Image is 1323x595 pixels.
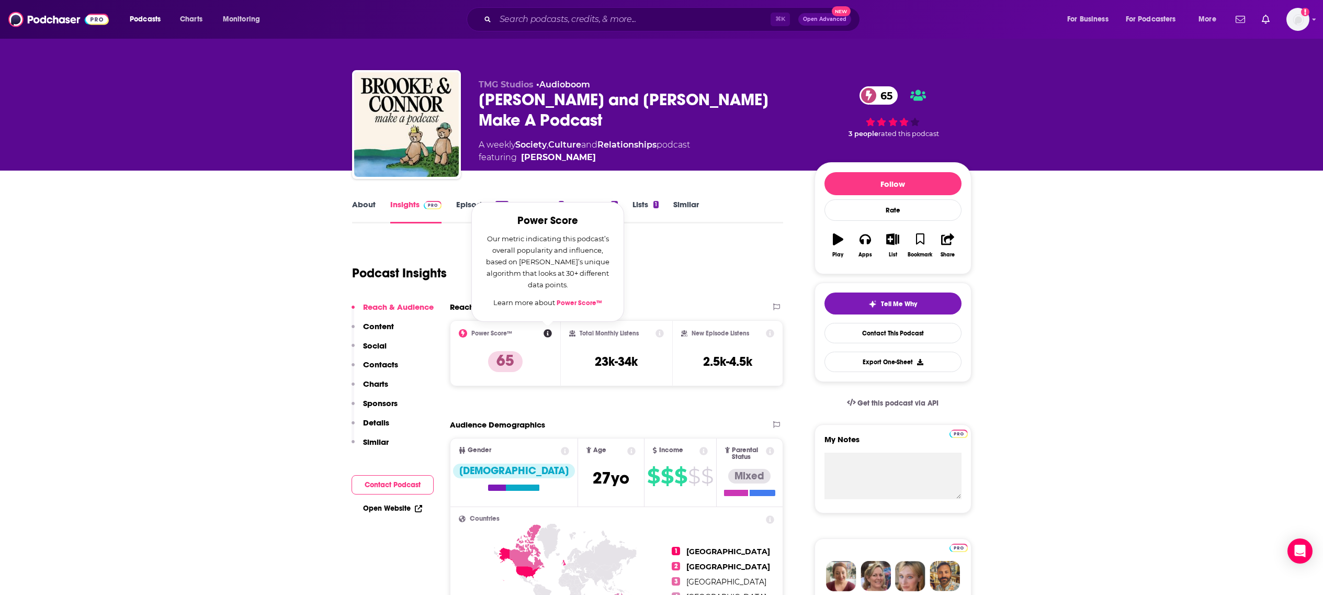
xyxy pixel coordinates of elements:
[539,80,590,89] a: Audioboom
[1119,11,1191,28] button: open menu
[824,352,962,372] button: Export One-Sheet
[686,577,766,587] span: [GEOGRAPHIC_DATA]
[949,430,968,438] img: Podchaser Pro
[450,302,474,312] h2: Reach
[895,561,925,591] img: Jules Profile
[479,151,690,164] span: featuring
[857,399,938,408] span: Get this podcast via API
[1231,10,1249,28] a: Show notifications dropdown
[686,562,770,571] span: [GEOGRAPHIC_DATA]
[363,437,389,447] p: Similar
[889,252,897,258] div: List
[559,201,564,208] div: 1
[470,515,500,522] span: Countries
[363,398,398,408] p: Sponsors
[798,13,851,26] button: Open AdvancedNew
[523,199,564,223] a: Reviews1
[479,139,690,164] div: A weekly podcast
[495,11,771,28] input: Search podcasts, credits, & more...
[832,6,851,16] span: New
[593,447,606,454] span: Age
[653,201,659,208] div: 1
[495,201,508,208] div: 355
[824,172,962,195] button: Follow
[688,468,700,485] span: $
[352,437,389,456] button: Similar
[352,199,376,223] a: About
[352,360,398,379] button: Contacts
[471,330,512,337] h2: Power Score™
[674,468,687,485] span: $
[860,86,898,105] a: 65
[354,72,459,177] img: Brooke and Connor Make A Podcast
[870,86,898,105] span: 65
[484,297,611,309] p: Learn more about
[352,302,434,321] button: Reach & Audience
[8,9,109,29] img: Podchaser - Follow, Share and Rate Podcasts
[363,379,388,389] p: Charts
[611,201,617,208] div: 2
[824,227,852,264] button: Play
[858,252,872,258] div: Apps
[949,428,968,438] a: Pro website
[732,447,764,461] span: Parental Status
[930,561,960,591] img: Jon Profile
[390,199,442,223] a: InsightsPodchaser Pro
[363,341,387,351] p: Social
[595,354,638,369] h3: 23k-34k
[593,468,629,488] span: 27 yo
[1060,11,1122,28] button: open menu
[363,321,394,331] p: Content
[907,227,934,264] button: Bookmark
[352,398,398,418] button: Sponsors
[949,542,968,552] a: Pro website
[908,252,932,258] div: Bookmark
[488,351,523,372] p: 65
[216,11,274,28] button: open menu
[949,544,968,552] img: Podchaser Pro
[1286,8,1309,31] span: Logged in as ktiffey
[536,80,590,89] span: •
[832,252,843,258] div: Play
[468,447,491,454] span: Gender
[479,80,534,89] span: TMG Studios
[849,130,878,138] span: 3 people
[363,360,398,369] p: Contacts
[547,140,548,150] span: ,
[180,12,202,27] span: Charts
[881,300,917,308] span: Tell Me Why
[647,468,660,485] span: $
[878,130,939,138] span: rated this podcast
[824,199,962,221] div: Rate
[363,504,422,513] a: Open Website
[363,302,434,312] p: Reach & Audience
[352,418,389,437] button: Details
[484,215,611,227] h2: Power Score
[363,418,389,428] p: Details
[1258,10,1274,28] a: Show notifications dropdown
[352,341,387,360] button: Social
[815,80,971,145] div: 65 3 peoplerated this podcast
[557,299,602,307] a: Power Score™
[173,11,209,28] a: Charts
[581,140,597,150] span: and
[771,13,790,26] span: ⌘ K
[686,547,770,556] span: [GEOGRAPHIC_DATA]
[861,561,891,591] img: Barbara Profile
[1191,11,1229,28] button: open menu
[673,199,699,223] a: Similar
[1126,12,1176,27] span: For Podcasters
[672,547,680,555] span: 1
[1301,8,1309,16] svg: Add a profile image
[692,330,749,337] h2: New Episode Listens
[672,577,680,586] span: 3
[879,227,906,264] button: List
[1287,538,1313,564] div: Open Intercom Messenger
[661,468,673,485] span: $
[580,330,639,337] h2: Total Monthly Listens
[868,300,877,308] img: tell me why sparkle
[352,265,447,281] h1: Podcast Insights
[852,227,879,264] button: Apps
